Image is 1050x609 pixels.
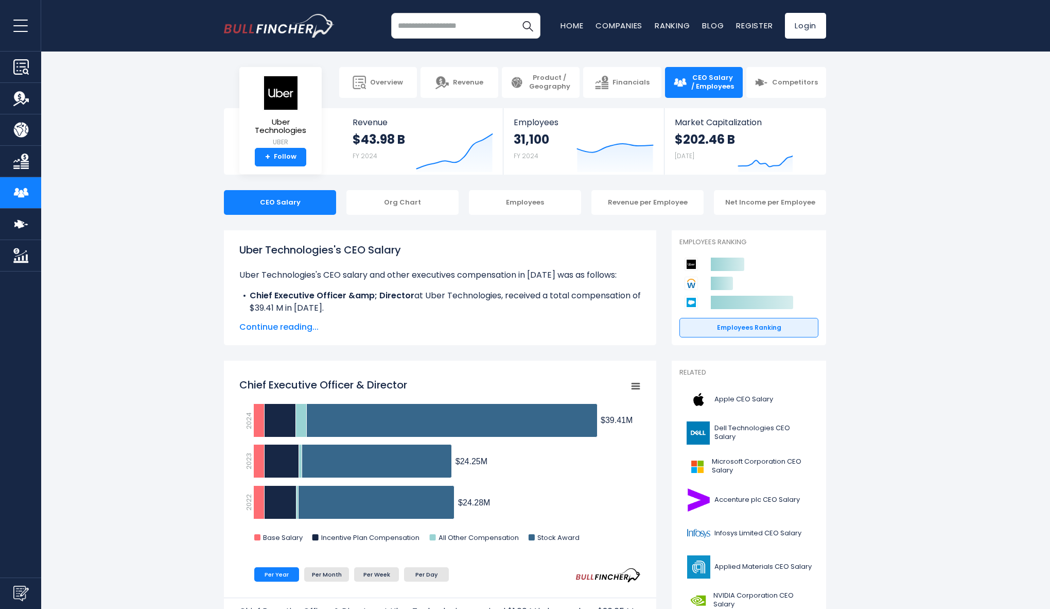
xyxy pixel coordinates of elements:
button: Search [515,13,540,39]
a: Financials [583,67,661,98]
span: NVIDIA Corporation CEO Salary [713,591,812,609]
strong: $43.98 B [353,131,405,147]
a: Revenue $43.98 B FY 2024 [342,108,503,175]
a: Register [736,20,773,31]
div: Revenue per Employee [591,190,704,215]
p: Uber Technologies's CEO salary and other executives compensation in [DATE] was as follows: [239,269,641,281]
text: Incentive Plan Compensation [321,533,419,543]
span: Microsoft Corporation CEO Salary [712,458,812,475]
p: Related [679,368,818,377]
a: Companies [596,20,642,31]
span: Employees [514,117,653,127]
a: Overview [339,67,417,98]
tspan: $24.28M [458,498,490,507]
a: Apple CEO Salary [679,385,818,414]
small: FY 2024 [514,151,538,160]
div: Org Chart [346,190,459,215]
a: Accenture plc CEO Salary [679,486,818,514]
span: Continue reading... [239,321,641,333]
a: Uber Technologies UBER [247,75,314,148]
img: DELL logo [686,421,711,445]
tspan: $24.25M [456,457,487,466]
a: Home [561,20,583,31]
small: FY 2024 [353,151,377,160]
div: Net Income per Employee [714,190,826,215]
small: [DATE] [675,151,694,160]
img: Uber Technologies competitors logo [685,258,698,271]
a: +Follow [255,148,306,166]
li: Per Day [404,567,449,582]
img: AMAT logo [686,555,711,579]
a: CEO Salary / Employees [665,67,743,98]
div: Employees [469,190,581,215]
text: All Other Compensation [439,533,519,543]
a: Employees Ranking [679,318,818,337]
h1: Uber Technologies's CEO Salary [239,242,641,258]
img: INFY logo [686,522,711,545]
span: Revenue [453,78,483,87]
a: Infosys Limited CEO Salary [679,519,818,548]
tspan: Chief Executive Officer & Director [239,378,407,392]
text: Base Salary [263,533,303,543]
svg: Chief Executive Officer & Director [239,373,641,553]
span: Competitors [772,78,818,87]
li: Per Week [354,567,399,582]
a: Login [785,13,826,39]
a: Market Capitalization $202.46 B [DATE] [664,108,825,175]
a: Go to homepage [224,14,335,38]
text: Stock Award [537,533,580,543]
strong: + [265,153,270,162]
a: Employees 31,100 FY 2024 [503,108,663,175]
span: Infosys Limited CEO Salary [714,529,801,538]
img: bullfincher logo [224,14,335,38]
p: Employees Ranking [679,238,818,247]
li: Per Year [254,567,299,582]
text: 2023 [244,453,254,469]
a: Competitors [746,67,826,98]
span: Applied Materials CEO Salary [714,563,812,571]
li: at Uber Technologies, received a total compensation of $39.41 M in [DATE]. [239,290,641,314]
a: Ranking [655,20,690,31]
a: Microsoft Corporation CEO Salary [679,452,818,481]
img: MSFT logo [686,455,709,478]
span: Financials [612,78,650,87]
a: Applied Materials CEO Salary [679,553,818,581]
a: Dell Technologies CEO Salary [679,419,818,447]
text: 2022 [244,494,254,511]
img: Workday competitors logo [685,277,698,290]
a: Revenue [421,67,498,98]
img: AAPL logo [686,388,711,411]
b: Chief Executive Officer &amp; Director [250,290,414,301]
span: Uber Technologies [248,118,313,135]
span: Apple CEO Salary [714,395,773,404]
span: Product / Geography [528,74,571,91]
strong: $202.46 B [675,131,735,147]
img: ACN logo [686,488,711,512]
strong: 31,100 [514,131,549,147]
span: Overview [370,78,403,87]
tspan: $39.41M [601,416,633,425]
a: Product / Geography [502,67,580,98]
small: UBER [248,138,313,147]
a: Blog [702,20,724,31]
text: 2024 [244,412,254,429]
span: Market Capitalization [675,117,815,127]
span: Accenture plc CEO Salary [714,496,800,504]
span: CEO Salary / Employees [691,74,734,91]
div: CEO Salary [224,190,336,215]
img: Salesforce competitors logo [685,296,698,309]
span: Dell Technologies CEO Salary [714,424,812,442]
span: Revenue [353,117,493,127]
li: Per Month [304,567,349,582]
